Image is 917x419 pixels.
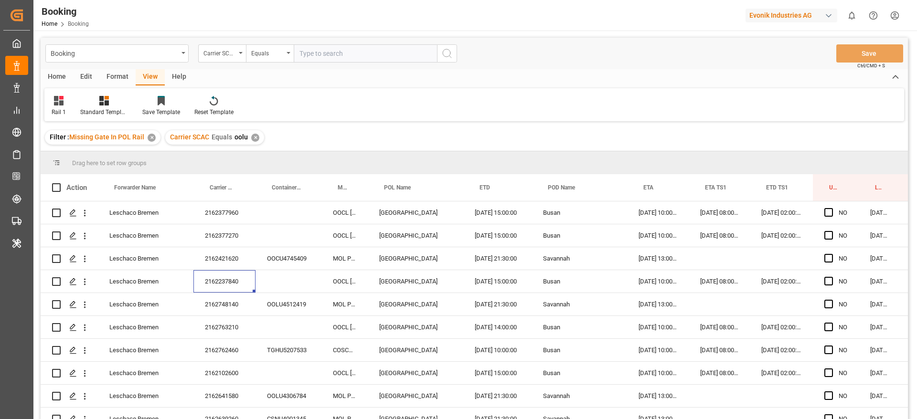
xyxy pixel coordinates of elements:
span: Drag here to set row groups [72,159,147,167]
div: [GEOGRAPHIC_DATA] [368,201,463,224]
div: Edit [73,69,99,85]
div: [DATE] 02:00:00 [750,362,813,384]
div: NO [839,225,847,247]
div: ✕ [148,134,156,142]
div: Booking [42,4,89,19]
div: [DATE] 08:00:00 [689,316,750,338]
div: 2162763210 [193,316,256,338]
div: Rail 1 [52,108,66,116]
div: [DATE] 10:00:00 [627,224,689,247]
div: NO [839,339,847,361]
div: Busan [532,224,627,247]
div: Booking [51,47,178,59]
div: [GEOGRAPHIC_DATA] [368,362,463,384]
div: [DATE] 08:00:00 [689,362,750,384]
div: OOLU4512419 [256,293,321,315]
div: [DATE] 08:25:24 [859,270,902,293]
span: ETA [643,184,653,191]
button: Help Center [863,5,884,26]
span: ETD TS1 [766,184,788,191]
div: Leschaco Bremen [98,247,193,270]
span: Carrier Booking No. [210,184,235,191]
div: [DATE] 15:00:00 [463,224,532,247]
div: [DATE] 09:34:06 [859,224,902,247]
div: Leschaco Bremen [98,385,193,407]
div: Leschaco Bremen [98,201,193,224]
div: NO [839,316,847,338]
span: Missing Gate In POL Rail [69,133,144,141]
div: [DATE] 08:00:00 [689,224,750,247]
div: Savannah [532,293,627,315]
div: Equals [251,47,284,58]
div: [DATE] 15:00:00 [463,201,532,224]
div: Leschaco Bremen [98,224,193,247]
div: [DATE] 10:00:00 [463,339,532,361]
a: Home [42,21,57,27]
div: NO [839,385,847,407]
div: [DATE] 08:19:14 [859,339,902,361]
button: show 0 new notifications [841,5,863,26]
div: 2162377960 [193,201,256,224]
span: Last Opened Date [875,184,882,191]
div: [DATE] 10:00:00 [627,201,689,224]
div: [DATE] 10:00:00 [627,270,689,293]
div: [GEOGRAPHIC_DATA] [368,247,463,270]
button: open menu [45,44,189,63]
div: [DATE] 08:19:14 [859,316,902,338]
div: Leschaco Bremen [98,316,193,338]
div: [DATE] 13:00:00 [627,385,689,407]
div: NO [839,202,847,224]
div: Format [99,69,136,85]
div: Evonik Industries AG [746,9,837,22]
span: Ctrl/CMD + S [857,62,885,69]
div: Help [165,69,193,85]
div: Busan [532,339,627,361]
div: 2162762460 [193,339,256,361]
div: Savannah [532,247,627,270]
div: OOCL [GEOGRAPHIC_DATA] [321,270,368,293]
div: Busan [532,201,627,224]
div: Save Template [142,108,180,116]
div: OOCU4745409 [256,247,321,270]
div: 2162237840 [193,270,256,293]
span: POL Name [384,184,411,191]
span: Carrier SCAC [170,133,209,141]
div: 2162377270 [193,224,256,247]
button: open menu [246,44,294,63]
div: Leschaco Bremen [98,270,193,293]
button: Evonik Industries AG [746,6,841,24]
div: Action [66,183,87,192]
div: [DATE] 15:00:00 [463,362,532,384]
div: [DATE] 02:00:00 [750,339,813,361]
div: [DATE] 08:00:00 [689,270,750,293]
span: Update Last Opened By [829,184,839,191]
span: Container No. [272,184,301,191]
div: [DATE] 21:30:00 [463,385,532,407]
button: open menu [198,44,246,63]
div: [DATE] 10:00:00 [627,362,689,384]
div: [DATE] 10:00:00 [627,339,689,361]
div: COSCO SAGITTARIUS [321,339,368,361]
div: Busan [532,316,627,338]
span: Filter : [50,133,69,141]
div: [DATE] 02:00:00 [750,270,813,293]
div: View [136,69,165,85]
div: OOLU4306784 [256,385,321,407]
div: MOL PROFICIENCY [321,385,368,407]
div: OOCL [GEOGRAPHIC_DATA] [321,201,368,224]
div: 2162748140 [193,293,256,315]
div: NO [839,248,847,270]
div: Standard Templates [80,108,128,116]
div: [GEOGRAPHIC_DATA] [368,270,463,293]
div: TGHU5207533 [256,339,321,361]
div: Busan [532,362,627,384]
div: [DATE] 07:40:21 [859,385,902,407]
button: Save [836,44,903,63]
div: [DATE] 02:00:00 [750,201,813,224]
div: [DATE] 08:00:00 [689,339,750,361]
div: [DATE] 13:00:00 [627,247,689,270]
div: Carrier SCAC [203,47,236,58]
div: NO [839,271,847,293]
div: [DATE] 21:30:00 [463,293,532,315]
div: [DATE] 07:54:33 [859,362,902,384]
